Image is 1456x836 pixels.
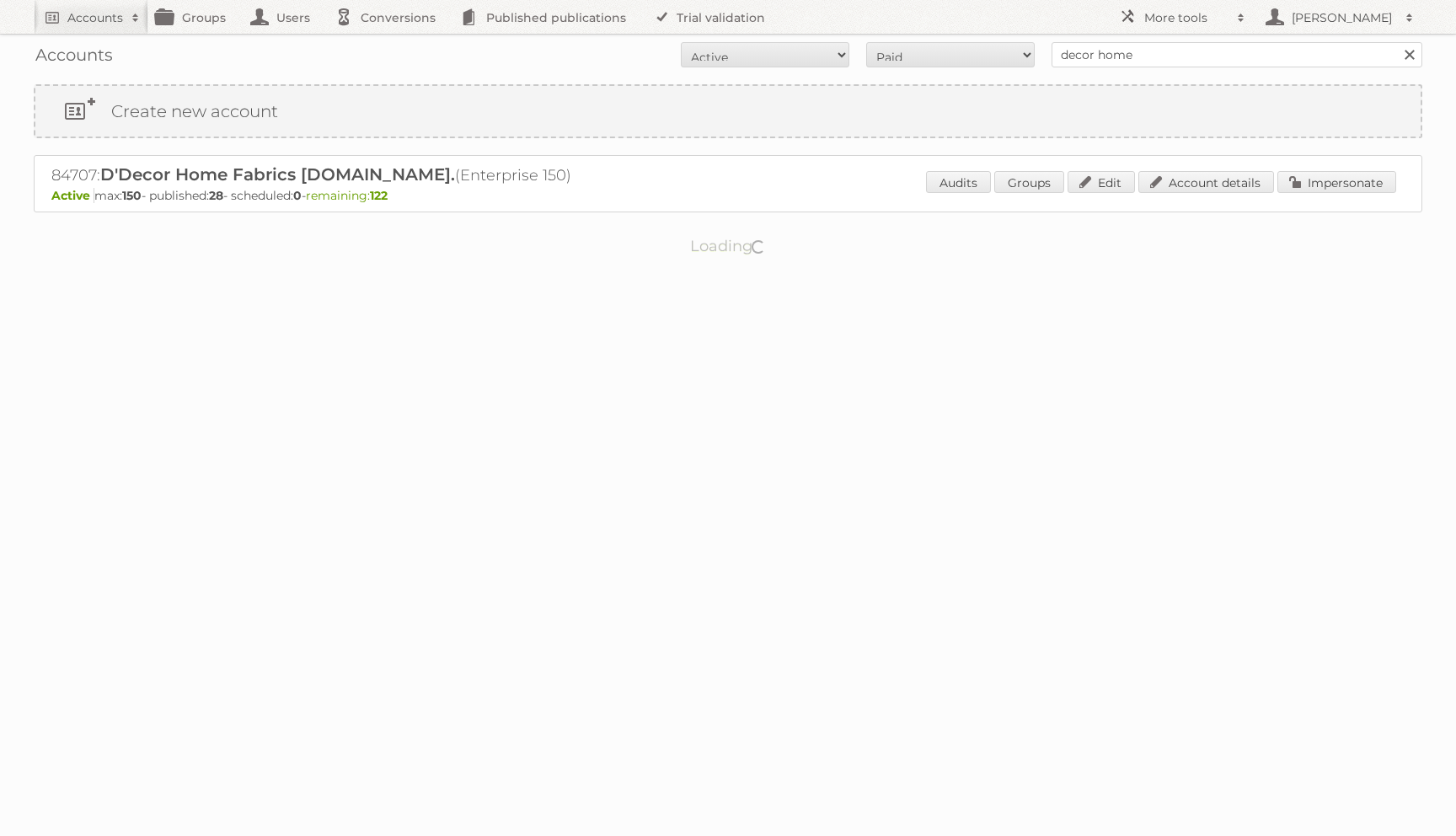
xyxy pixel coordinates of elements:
[122,188,142,203] strong: 150
[51,188,1405,203] p: max: - published: - scheduled: -
[306,188,388,203] span: remaining:
[293,188,302,203] strong: 0
[1287,9,1397,26] h2: [PERSON_NAME]
[370,188,388,203] strong: 122
[100,164,455,185] span: D'Decor Home Fabrics [DOMAIN_NAME].
[51,188,94,203] span: Active
[209,188,223,203] strong: 28
[51,164,641,186] h2: 84707: (Enterprise 150)
[926,171,991,193] a: Audits
[994,171,1064,193] a: Groups
[1144,9,1228,26] h2: More tools
[1068,171,1135,193] a: Edit
[67,9,123,26] h2: Accounts
[1277,171,1396,193] a: Impersonate
[35,86,1421,137] a: Create new account
[637,229,820,263] p: Loading
[1138,171,1274,193] a: Account details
